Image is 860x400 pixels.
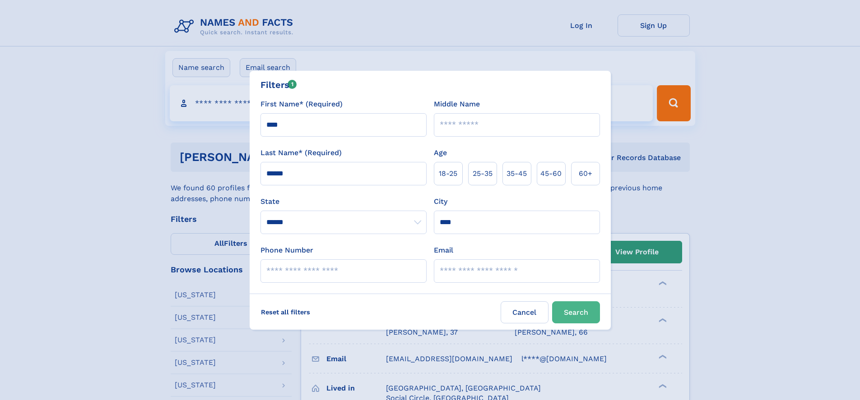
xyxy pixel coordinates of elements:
label: State [260,196,427,207]
div: Filters [260,78,297,92]
label: Last Name* (Required) [260,147,342,158]
label: Middle Name [434,99,480,110]
button: Search [552,301,600,323]
label: Age [434,147,447,158]
span: 35‑45 [507,168,527,179]
label: Email [434,245,453,256]
label: Reset all filters [255,301,316,323]
label: Phone Number [260,245,313,256]
span: 25‑35 [473,168,493,179]
label: City [434,196,447,207]
span: 18‑25 [439,168,457,179]
label: First Name* (Required) [260,99,343,110]
span: 60+ [579,168,592,179]
label: Cancel [501,301,549,323]
span: 45‑60 [540,168,562,179]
